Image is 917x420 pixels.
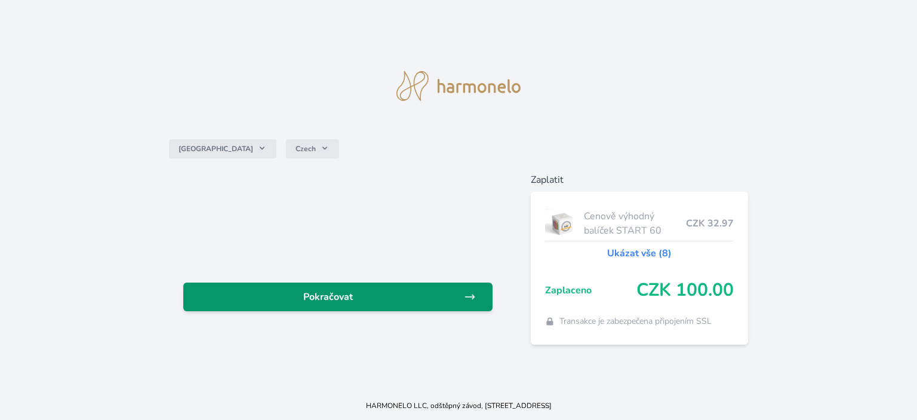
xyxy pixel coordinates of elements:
[296,144,316,154] span: Czech
[179,144,253,154] span: [GEOGRAPHIC_DATA]
[183,283,493,311] a: Pokračovat
[545,283,636,298] span: Zaplaceno
[169,139,276,158] button: [GEOGRAPHIC_DATA]
[545,209,579,238] img: start.jpg
[286,139,339,158] button: Czech
[396,71,521,101] img: logo.svg
[686,216,734,231] span: CZK 32.97
[193,290,464,304] span: Pokračovat
[607,246,672,260] a: Ukázat vše (8)
[584,209,686,238] span: Cenově výhodný balíček START 60
[531,173,748,187] h6: Zaplatit
[636,280,734,301] span: CZK 100.00
[559,315,712,327] span: Transakce je zabezpečena připojením SSL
